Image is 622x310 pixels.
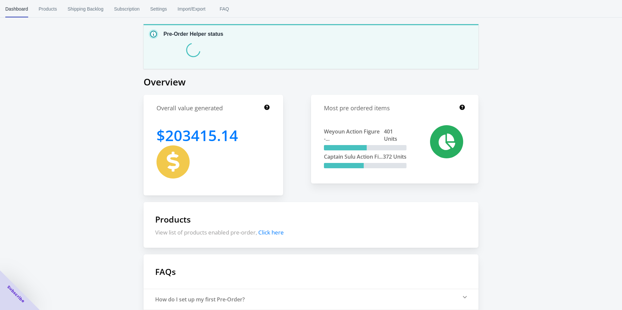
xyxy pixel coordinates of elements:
[155,296,245,303] div: How do I set up my first Pre-Order?
[144,76,478,88] h1: Overview
[383,153,406,160] span: 372 Units
[156,125,238,145] h1: 203415.14
[163,30,223,38] p: Pre-Order Helper status
[216,0,233,18] span: FAQ
[258,229,284,236] span: Click here
[150,0,167,18] span: Settings
[39,0,57,18] span: Products
[68,0,103,18] span: Shipping Backlog
[155,214,467,225] h1: Products
[6,284,26,304] span: Subscribe
[324,128,384,142] span: Weyoun Action Figure -...
[384,128,406,142] span: 401 Units
[155,229,467,236] p: View list of products enabled pre-order,
[144,254,478,289] h1: FAQs
[156,125,165,145] span: $
[156,104,223,112] h1: Overall value generated
[114,0,140,18] span: Subscription
[5,0,28,18] span: Dashboard
[324,153,383,160] span: Captain Sulu Action Fi...
[178,0,206,18] span: Import/Export
[324,104,390,112] h1: Most pre ordered items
